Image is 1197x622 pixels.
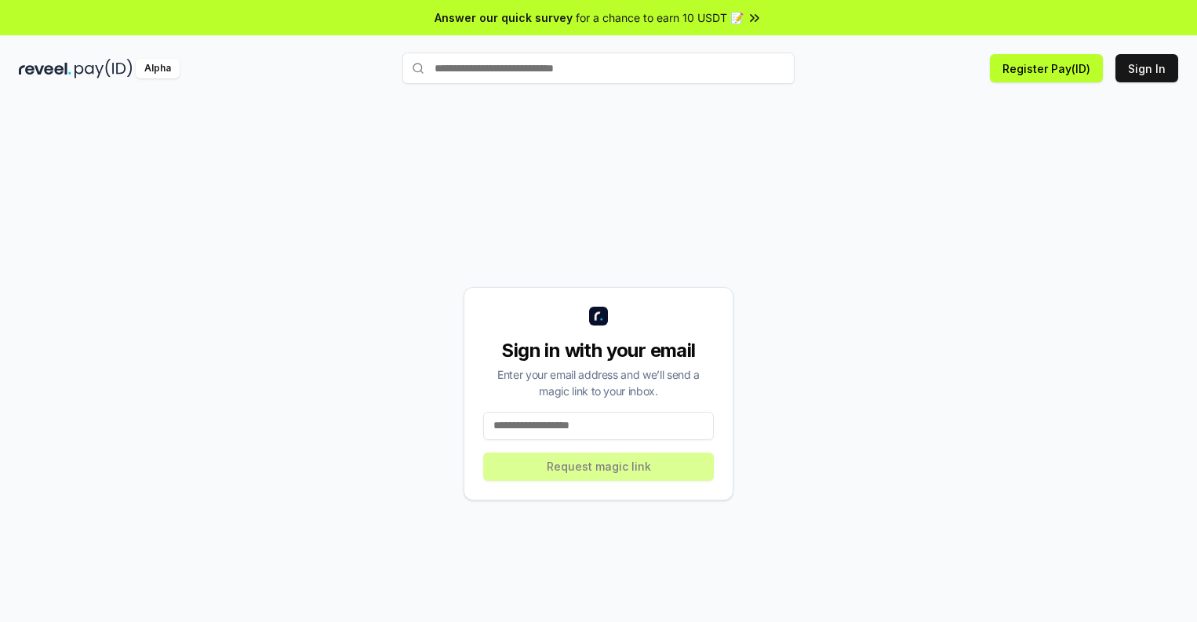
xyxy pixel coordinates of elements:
div: Alpha [136,59,180,78]
button: Register Pay(ID) [990,54,1103,82]
img: reveel_dark [19,59,71,78]
img: logo_small [589,307,608,326]
div: Sign in with your email [483,338,714,363]
span: Answer our quick survey [435,9,573,26]
span: for a chance to earn 10 USDT 📝 [576,9,744,26]
div: Enter your email address and we’ll send a magic link to your inbox. [483,366,714,399]
button: Sign In [1115,54,1178,82]
img: pay_id [75,59,133,78]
